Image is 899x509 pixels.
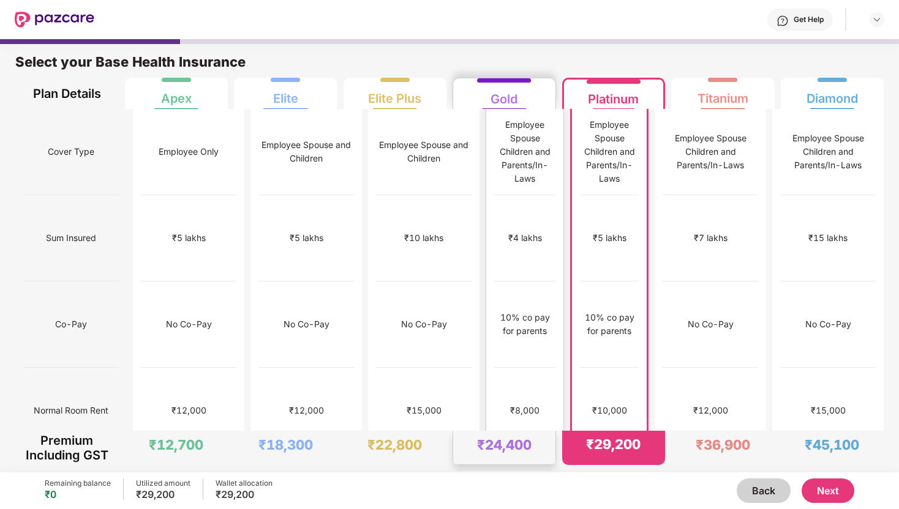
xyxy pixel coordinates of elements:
div: ₹10,000 [592,404,627,417]
div: Wallet allocation [216,478,273,488]
div: Plan Details [23,78,111,109]
div: No Co-Pay [166,318,212,331]
div: 10% co pay for parents [494,311,555,338]
div: Employee Spouse Children and Parents/In-Laws [780,132,876,172]
div: ₹29,200 [586,436,641,453]
img: svg+xml;base64,PHN2ZyBpZD0iSGVscC0zMngzMiIgeG1sbnM9Imh0dHA6Ly93d3cudzMub3JnLzIwMDAvc3ZnIiB3aWR0aD... [777,15,789,27]
div: ₹12,000 [289,404,324,417]
div: ₹29,200 [216,488,273,500]
div: ₹15,000 [407,404,442,417]
div: Employee Spouse Children and Parents/In-Laws [580,118,639,185]
div: ₹12,000 [171,404,206,417]
div: ₹4 lakhs [508,231,542,245]
div: Select your Base Health Insurance [15,53,884,78]
div: No Co-Pay [401,318,447,331]
div: Elite [273,81,298,106]
div: Titanium [698,81,748,106]
div: ₹5 lakhs [172,231,206,245]
div: ₹7 lakhs [694,231,728,245]
div: Diamond [807,81,858,106]
div: Gold [491,82,517,106]
img: New Pazcare Logo [15,12,94,28]
button: Back [737,478,791,503]
div: ₹24,400 [477,436,532,453]
div: Employee Spouse Children and Parents/In-Laws [494,118,555,185]
span: Cover Type [48,140,94,163]
div: ₹29,200 [136,488,190,500]
div: ₹18,300 [258,436,313,453]
span: Sum Insured [46,226,96,250]
span: Normal Room Rent [34,399,108,422]
div: Platinum [588,82,639,106]
div: No Co-Pay [688,318,734,331]
div: Employee Only [159,145,219,158]
div: ₹0 [45,488,111,500]
div: Remaining balance [45,478,111,488]
div: ₹8,000 [510,404,540,417]
div: ₹36,900 [696,436,750,453]
div: ₹45,100 [805,436,859,453]
div: Get Help [794,15,824,24]
div: Elite Plus [368,81,421,106]
div: ₹22,800 [367,436,422,453]
button: Next [802,478,854,503]
div: Premium Including GST [23,431,111,465]
div: No Co-Pay [805,318,851,331]
div: ₹12,700 [149,436,203,453]
div: Employee Spouse and Children [376,138,472,165]
div: Employee Spouse Children and Parents/In-Laws [663,132,758,172]
div: 10% co pay for parents [580,311,639,338]
div: ₹15 lakhs [808,231,848,245]
div: Apex [161,81,192,106]
div: ₹5 lakhs [593,231,626,245]
img: svg+xml;base64,PHN2ZyBpZD0iRHJvcGRvd24tMzJ4MzIiIHhtbG5zPSJodHRwOi8vd3d3LnczLm9yZy8yMDAwL3N2ZyIgd2... [872,15,882,24]
div: ₹12,000 [693,404,728,417]
div: Utilized amount [136,478,190,488]
span: Co-Pay [55,313,87,336]
div: ₹5 lakhs [290,231,323,245]
div: No Co-Pay [284,318,329,331]
div: ₹10 lakhs [404,231,443,245]
div: Employee Spouse and Children [258,138,354,165]
div: ₹15,000 [811,404,846,417]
